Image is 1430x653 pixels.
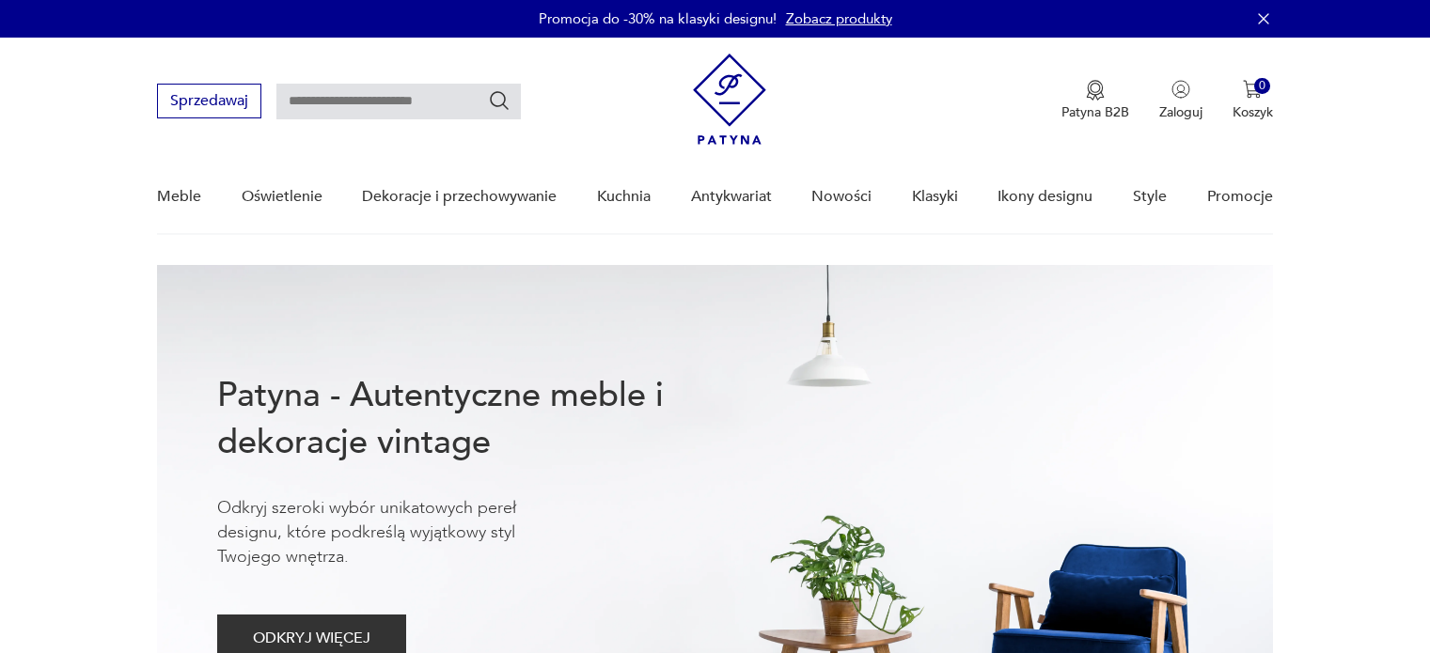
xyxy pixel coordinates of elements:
a: Antykwariat [691,161,772,233]
a: Nowości [811,161,872,233]
p: Patyna B2B [1061,103,1129,121]
a: Style [1133,161,1167,233]
button: Zaloguj [1159,80,1202,121]
img: Ikonka użytkownika [1171,80,1190,99]
h1: Patyna - Autentyczne meble i dekoracje vintage [217,372,725,466]
a: Meble [157,161,201,233]
a: Promocje [1207,161,1273,233]
a: Ikona medaluPatyna B2B [1061,80,1129,121]
a: Klasyki [912,161,958,233]
a: Dekoracje i przechowywanie [362,161,557,233]
button: Szukaj [488,89,511,112]
a: Sprzedawaj [157,96,261,109]
a: Zobacz produkty [786,9,892,28]
a: Oświetlenie [242,161,322,233]
a: Ikony designu [998,161,1092,233]
img: Patyna - sklep z meblami i dekoracjami vintage [693,54,766,145]
button: 0Koszyk [1233,80,1273,121]
p: Promocja do -30% na klasyki designu! [539,9,777,28]
p: Odkryj szeroki wybór unikatowych pereł designu, które podkreślą wyjątkowy styl Twojego wnętrza. [217,496,574,569]
img: Ikona medalu [1086,80,1105,101]
button: Sprzedawaj [157,84,261,118]
p: Koszyk [1233,103,1273,121]
p: Zaloguj [1159,103,1202,121]
div: 0 [1254,78,1270,94]
img: Ikona koszyka [1243,80,1262,99]
a: ODKRYJ WIĘCEJ [217,633,406,646]
button: Patyna B2B [1061,80,1129,121]
a: Kuchnia [597,161,651,233]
